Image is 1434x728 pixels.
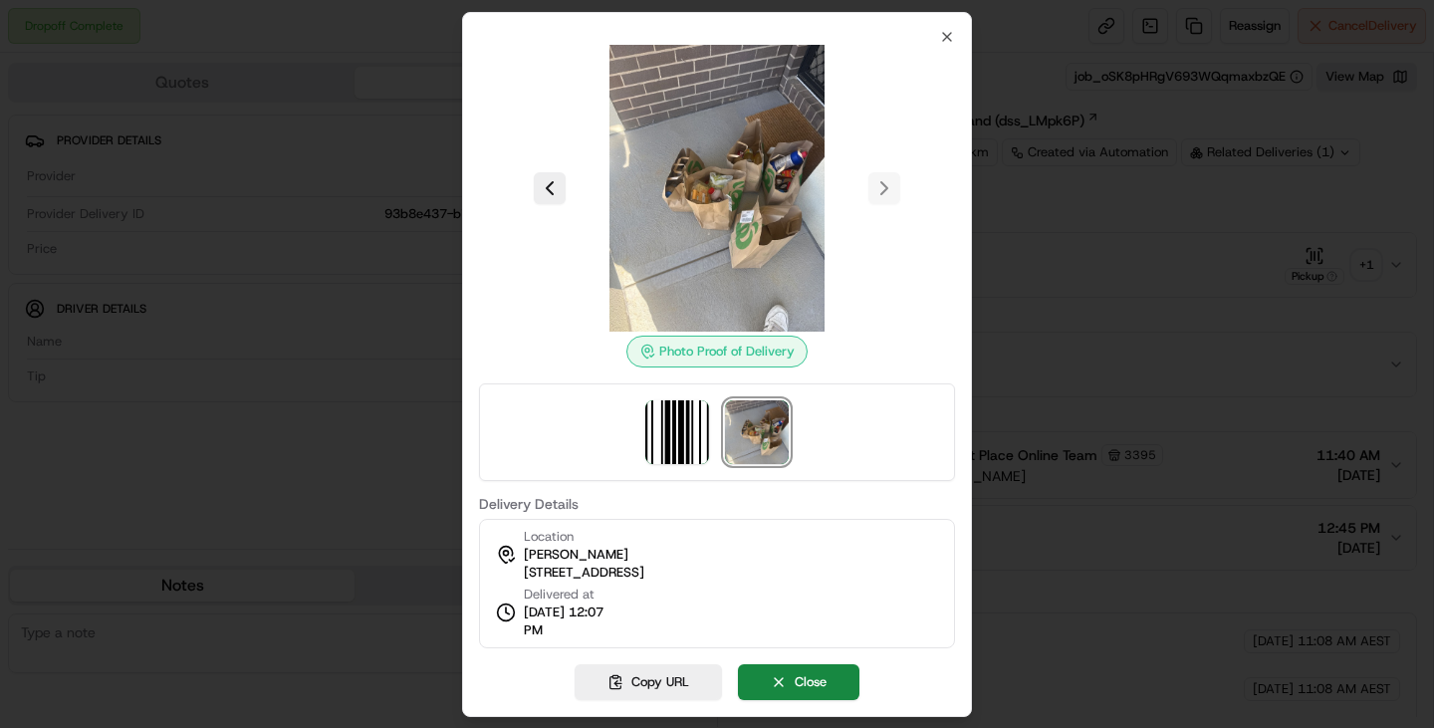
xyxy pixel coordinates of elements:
[524,546,628,564] span: [PERSON_NAME]
[479,497,955,511] label: Delivery Details
[725,400,789,464] img: photo_proof_of_delivery image
[738,664,859,700] button: Close
[524,564,644,582] span: [STREET_ADDRESS]
[575,664,722,700] button: Copy URL
[626,336,808,367] div: Photo Proof of Delivery
[524,586,615,604] span: Delivered at
[524,604,615,639] span: [DATE] 12:07 PM
[524,528,574,546] span: Location
[574,45,860,332] img: photo_proof_of_delivery image
[645,400,709,464] img: barcode_scan_on_pickup image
